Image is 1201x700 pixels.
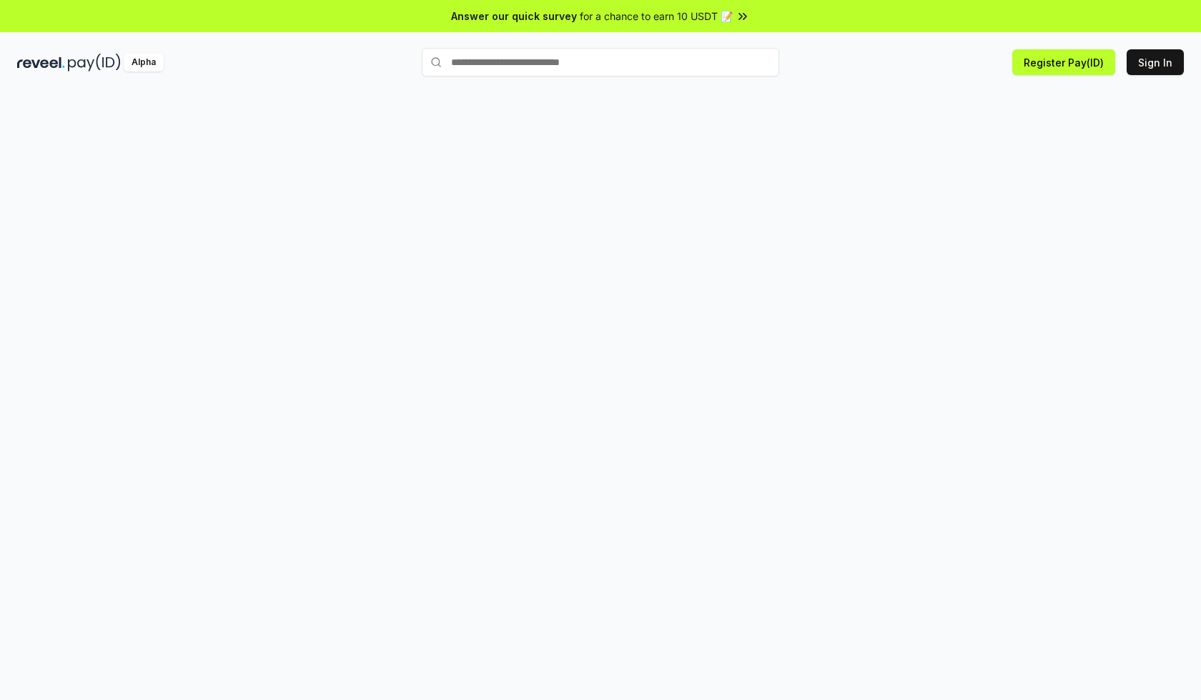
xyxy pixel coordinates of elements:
[1012,49,1115,75] button: Register Pay(ID)
[580,9,733,24] span: for a chance to earn 10 USDT 📝
[17,54,65,72] img: reveel_dark
[451,9,577,24] span: Answer our quick survey
[68,54,121,72] img: pay_id
[124,54,164,72] div: Alpha
[1127,49,1184,75] button: Sign In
